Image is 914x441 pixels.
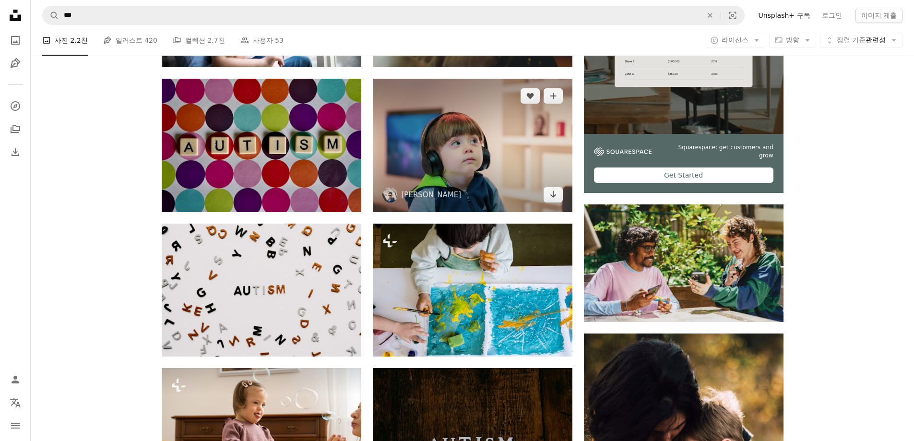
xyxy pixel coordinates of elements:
[373,141,572,149] a: 흰색 나무 선반 근처 소년
[144,35,157,46] span: 420
[837,36,886,45] span: 관련성
[816,8,848,23] a: 로그인
[786,36,799,44] span: 방향
[700,6,721,24] button: 삭제
[275,35,284,46] span: 53
[402,190,462,200] a: [PERSON_NAME]
[240,25,284,56] a: 사용자 53
[6,143,25,162] a: 다운로드 내역
[6,31,25,50] a: 사진
[721,6,744,24] button: 시각적 검색
[584,204,783,322] img: 자폐증을 앓고 있는 두 명의 친구들이 밖에 앉아 스팀 장난감을 사용하고 휴대폰을 보며 웃고 있다
[6,119,25,139] a: 컬렉션
[837,36,866,44] span: 정렬 기준
[820,33,902,48] button: 정렬 기준관련성
[373,224,572,357] img: 종이에 그림을 그리는 어린 소년
[521,88,540,104] button: 좋아요
[584,259,783,267] a: 자폐증을 앓고 있는 두 명의 친구들이 밖에 앉아 스팀 장난감을 사용하고 휴대폰을 보며 웃고 있다
[722,36,748,44] span: 라이선스
[173,25,225,56] a: 컬렉션 2.7천
[373,79,572,212] img: 흰색 나무 선반 근처 소년
[855,8,902,23] button: 이미지 제출
[6,416,25,435] button: 메뉴
[162,224,361,357] img: 문자 메시지
[373,286,572,294] a: 종이에 그림을 그리는 어린 소년
[6,393,25,412] button: 언어
[103,25,157,56] a: 일러스트 420
[594,147,652,156] img: file-1747939142011-51e5cc87e3c9
[6,6,25,27] a: 홈 — Unsplash
[769,33,816,48] button: 방향
[162,79,361,212] img: 화이트와 핑크 번호 10
[43,6,59,24] button: Unsplash 검색
[207,35,225,46] span: 2.7천
[705,33,765,48] button: 라이선스
[594,167,773,183] div: Get Started
[544,88,563,104] button: 컬렉션에 추가
[42,6,745,25] form: 사이트 전체에서 이미지 찾기
[162,286,361,294] a: 문자 메시지
[162,430,361,439] a: 다운 증후군을 앓고 있는 어린 소녀의 허리 위로 초상화 보기는 그녀의 젊은 어머니가 아침에 집에서 비누방울을 부는 동안 재미를 느낍니다. 스톡 사진
[6,54,25,73] a: 일러스트
[6,96,25,116] a: 탐색
[6,370,25,389] a: 로그인 / 가입
[663,143,773,160] span: Squarespace: get customers and grow
[382,187,398,203] img: Alireza Attari의 프로필로 이동
[162,141,361,149] a: 화이트와 핑크 번호 10
[752,8,816,23] a: Unsplash+ 구독
[544,187,563,203] a: 다운로드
